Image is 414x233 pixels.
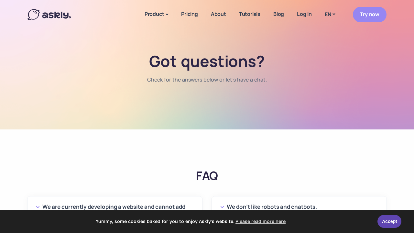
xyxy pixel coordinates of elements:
[377,215,401,228] a: Accept
[220,202,378,212] button: We don't like robots and chatbots.
[104,52,310,71] h1: Got questions?
[138,2,175,27] a: Product
[267,2,290,26] a: Blog
[36,202,194,221] button: We are currently developing a website and cannot add additional development projects at this time.
[353,7,387,22] a: Try now
[318,10,341,19] a: EN
[175,2,204,26] a: Pricing
[234,216,287,226] a: learn more about cookies
[233,2,267,26] a: Tutorials
[290,2,318,26] a: Log in
[27,9,71,20] img: Askly
[147,75,267,84] a: Check for the answers below or let's have a chat.
[27,168,387,183] h2: FAQ
[9,216,373,226] span: Yummy, some cookies baked for you to enjoy Askly's website.
[147,75,267,91] nav: breadcrumb
[204,2,233,26] a: About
